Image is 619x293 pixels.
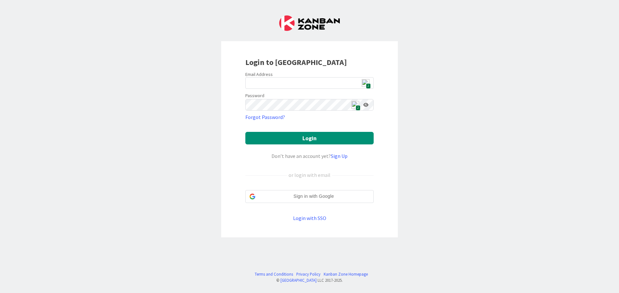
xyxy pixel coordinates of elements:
div: Don’t have an account yet? [245,152,374,160]
label: Email Address [245,71,273,77]
a: Terms and Conditions [255,271,293,277]
span: Sign in with Google [258,193,369,200]
label: Password [245,92,264,99]
img: Kanban Zone [279,15,340,31]
img: npw-badge-icon.svg [351,101,359,109]
a: Kanban Zone Homepage [324,271,368,277]
a: Login with SSO [293,215,326,221]
div: Sign in with Google [245,190,374,203]
div: or login with email [287,171,332,179]
span: 2 [366,83,371,89]
a: Forgot Password? [245,113,285,121]
img: npw-badge-icon.svg [362,79,369,87]
span: 2 [356,105,360,111]
div: © LLC 2017- 2025 . [251,277,368,283]
button: Login [245,132,374,144]
b: Login to [GEOGRAPHIC_DATA] [245,57,347,67]
a: [GEOGRAPHIC_DATA] [280,278,317,283]
a: Privacy Policy [296,271,320,277]
a: Sign Up [331,153,348,159]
